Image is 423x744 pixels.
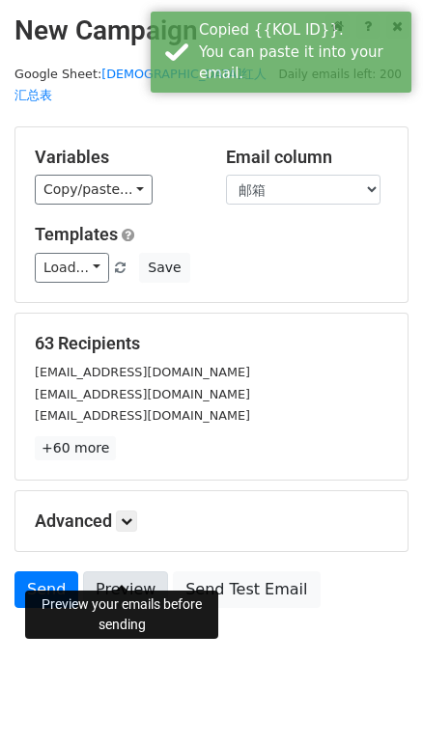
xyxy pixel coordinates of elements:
a: Templates [35,224,118,244]
iframe: Chat Widget [326,651,423,744]
a: Send Test Email [173,571,320,608]
h5: 63 Recipients [35,333,388,354]
h5: Email column [226,147,388,168]
a: Copy/paste... [35,175,153,205]
a: Send [14,571,78,608]
small: Google Sheet: [14,67,267,103]
div: Copied {{KOL ID}}. You can paste it into your email. [199,19,404,85]
a: Preview [83,571,168,608]
h2: New Campaign [14,14,409,47]
a: Load... [35,253,109,283]
div: Preview your emails before sending [25,591,218,639]
a: [DEMOGRAPHIC_DATA]红人汇总表 [14,67,267,103]
div: 聊天小组件 [326,651,423,744]
h5: Advanced [35,510,388,532]
a: +60 more [35,436,116,460]
button: Save [139,253,189,283]
small: [EMAIL_ADDRESS][DOMAIN_NAME] [35,365,250,379]
h5: Variables [35,147,197,168]
small: [EMAIL_ADDRESS][DOMAIN_NAME] [35,408,250,423]
small: [EMAIL_ADDRESS][DOMAIN_NAME] [35,387,250,401]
